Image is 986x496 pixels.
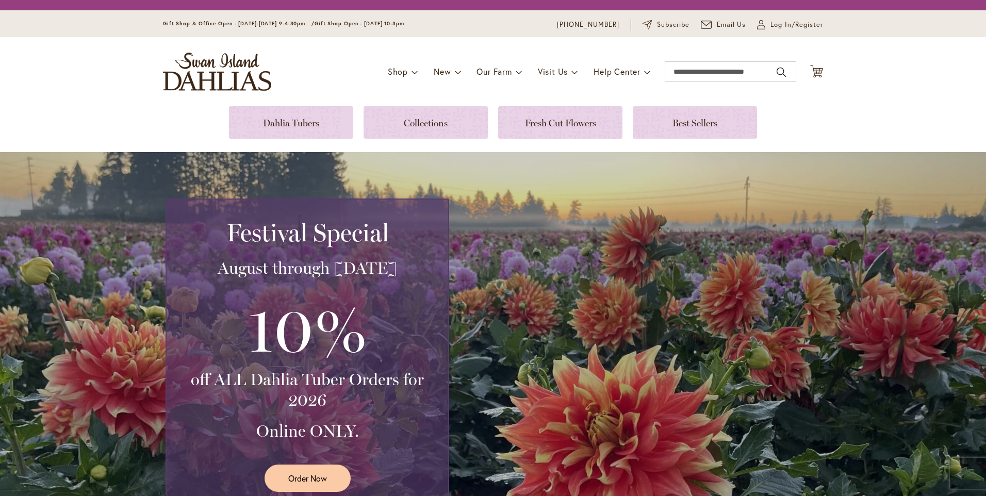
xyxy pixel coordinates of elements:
[770,20,823,30] span: Log In/Register
[657,20,689,30] span: Subscribe
[179,218,436,247] h2: Festival Special
[179,289,436,369] h3: 10%
[557,20,619,30] a: [PHONE_NUMBER]
[643,20,689,30] a: Subscribe
[388,66,408,77] span: Shop
[163,53,271,91] a: store logo
[315,20,404,27] span: Gift Shop Open - [DATE] 10-3pm
[701,20,746,30] a: Email Us
[163,20,315,27] span: Gift Shop & Office Open - [DATE]-[DATE] 9-4:30pm /
[777,64,786,80] button: Search
[757,20,823,30] a: Log In/Register
[179,369,436,410] h3: off ALL Dahlia Tuber Orders for 2026
[476,66,512,77] span: Our Farm
[179,421,436,441] h3: Online ONLY.
[434,66,451,77] span: New
[179,258,436,278] h3: August through [DATE]
[594,66,640,77] span: Help Center
[538,66,568,77] span: Visit Us
[717,20,746,30] span: Email Us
